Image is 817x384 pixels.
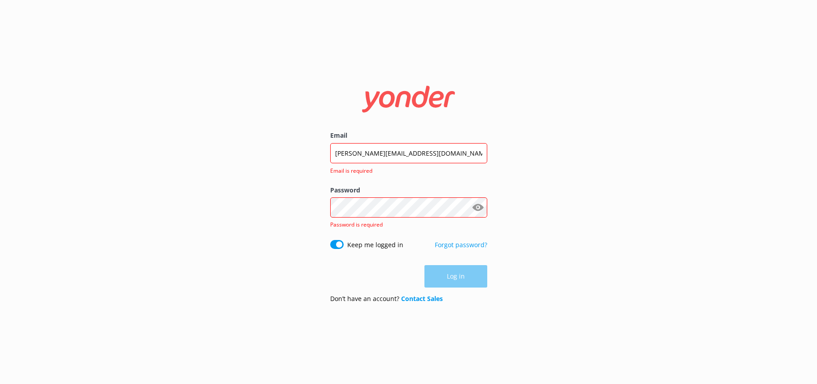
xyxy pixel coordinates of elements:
[401,294,443,303] a: Contact Sales
[330,166,482,175] span: Email is required
[330,131,487,140] label: Email
[330,294,443,304] p: Don’t have an account?
[330,143,487,163] input: user@emailaddress.com
[330,185,487,195] label: Password
[469,199,487,217] button: Show password
[347,240,403,250] label: Keep me logged in
[330,221,383,228] span: Password is required
[435,240,487,249] a: Forgot password?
